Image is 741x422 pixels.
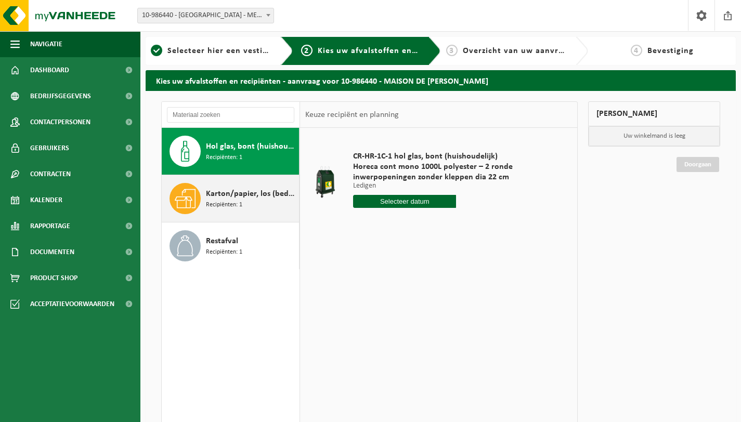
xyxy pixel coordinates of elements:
[146,70,736,90] h2: Kies uw afvalstoffen en recipiënten - aanvraag voor 10-986440 - MAISON DE [PERSON_NAME]
[206,247,242,257] span: Recipiënten: 1
[151,45,162,56] span: 1
[647,47,694,55] span: Bevestiging
[162,128,300,175] button: Hol glas, bont (huishoudelijk) Recipiënten: 1
[30,213,70,239] span: Rapportage
[30,291,114,317] span: Acceptatievoorwaarden
[138,8,274,23] span: 10-986440 - MAISON DE MARIE - MENEN
[353,182,559,190] p: Ledigen
[30,31,62,57] span: Navigatie
[206,200,242,210] span: Recipiënten: 1
[30,57,69,83] span: Dashboard
[30,187,62,213] span: Kalender
[589,126,720,146] p: Uw winkelmand is leeg
[206,140,296,153] span: Hol glas, bont (huishoudelijk)
[677,157,719,172] a: Doorgaan
[318,47,461,55] span: Kies uw afvalstoffen en recipiënten
[30,109,90,135] span: Contactpersonen
[30,135,69,161] span: Gebruikers
[30,239,74,265] span: Documenten
[137,8,274,23] span: 10-986440 - MAISON DE MARIE - MENEN
[353,195,456,208] input: Selecteer datum
[206,235,238,247] span: Restafval
[167,47,280,55] span: Selecteer hier een vestiging
[353,151,559,162] span: CR-HR-1C-1 hol glas, bont (huishoudelijk)
[151,45,272,57] a: 1Selecteer hier een vestiging
[588,101,720,126] div: [PERSON_NAME]
[162,222,300,269] button: Restafval Recipiënten: 1
[30,265,77,291] span: Product Shop
[162,175,300,222] button: Karton/papier, los (bedrijven) Recipiënten: 1
[353,162,559,182] span: Horeca cont mono 1000L polyester – 2 ronde inwerpopeningen zonder kleppen dia 22 cm
[206,153,242,163] span: Recipiënten: 1
[30,83,91,109] span: Bedrijfsgegevens
[300,102,404,128] div: Keuze recipiënt en planning
[463,47,573,55] span: Overzicht van uw aanvraag
[301,45,313,56] span: 2
[167,107,294,123] input: Materiaal zoeken
[631,45,642,56] span: 4
[206,188,296,200] span: Karton/papier, los (bedrijven)
[446,45,458,56] span: 3
[30,161,71,187] span: Contracten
